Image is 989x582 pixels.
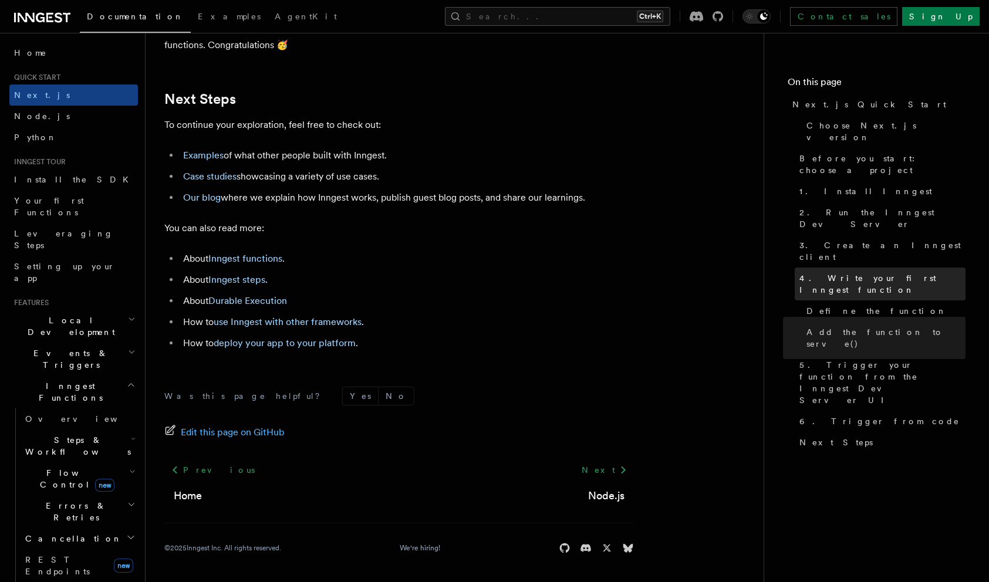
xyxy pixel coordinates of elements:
span: Setting up your app [14,262,115,283]
a: Sign Up [902,7,980,26]
a: Case studies [183,171,237,182]
span: REST Endpoints [25,555,90,576]
li: How to . [180,314,634,330]
a: Durable Execution [208,295,287,306]
li: showcasing a variety of use cases. [180,168,634,185]
a: Contact sales [790,7,897,26]
span: Add the function to serve() [806,326,966,350]
a: Setting up your app [9,256,138,289]
a: Our blog [183,192,221,203]
button: No [379,387,414,405]
span: new [114,559,133,573]
span: Define the function [806,305,947,317]
span: Your first Functions [14,196,84,217]
span: Errors & Retries [21,500,127,523]
span: Edit this page on GitHub [181,424,285,441]
span: Steps & Workflows [21,434,131,458]
h4: On this page [788,75,966,94]
span: Overview [25,414,146,424]
a: 2. Run the Inngest Dev Server [795,202,966,235]
a: 4. Write your first Inngest function [795,268,966,300]
span: Inngest Functions [9,380,127,404]
a: Previous [164,459,261,481]
a: Home [174,488,202,504]
a: Edit this page on GitHub [164,424,285,441]
span: Events & Triggers [9,347,128,371]
a: Install the SDK [9,169,138,190]
button: Flow Controlnew [21,462,138,495]
span: new [95,479,114,492]
button: Errors & Retries [21,495,138,528]
p: And - that's it! You now have learned how to create Inngest functions and you have sent events to... [164,21,634,53]
a: Examples [191,4,268,32]
span: 5. Trigger your function from the Inngest Dev Server UI [799,359,966,406]
a: Inngest functions [208,253,282,264]
span: Next.js Quick Start [792,99,946,110]
li: where we explain how Inngest works, publish guest blog posts, and share our learnings. [180,190,634,206]
button: Cancellation [21,528,138,549]
button: Toggle dark mode [742,9,771,23]
li: of what other people built with Inngest. [180,147,634,164]
span: Examples [198,12,261,21]
a: Node.js [9,106,138,127]
a: Next Steps [795,432,966,453]
a: Inngest steps [208,274,265,285]
a: deploy your app to your platform [214,337,356,348]
button: Steps & Workflows [21,429,138,462]
span: 1. Install Inngest [799,185,932,197]
span: Python [14,133,57,142]
a: REST Endpointsnew [21,549,138,582]
button: Events & Triggers [9,343,138,375]
a: Next.js Quick Start [788,94,966,115]
a: Choose Next.js version [802,115,966,148]
span: Documentation [87,12,184,21]
li: About . [180,272,634,288]
button: Search...Ctrl+K [445,7,670,26]
span: Quick start [9,73,60,82]
p: To continue your exploration, feel free to check out: [164,117,634,133]
span: Install the SDK [14,175,136,184]
span: Local Development [9,314,128,338]
a: 6. Trigger from code [795,411,966,432]
a: 5. Trigger your function from the Inngest Dev Server UI [795,354,966,411]
span: AgentKit [275,12,337,21]
button: Local Development [9,310,138,343]
span: Flow Control [21,467,129,490]
p: Was this page helpful? [164,390,328,402]
a: Overview [21,408,138,429]
a: Examples [183,150,224,161]
a: Python [9,127,138,148]
span: 4. Write your first Inngest function [799,272,966,296]
a: Leveraging Steps [9,223,138,256]
span: 6. Trigger from code [799,415,960,427]
a: We're hiring! [400,543,440,553]
a: AgentKit [268,4,344,32]
span: 3. Create an Inngest client [799,239,966,263]
a: Home [9,42,138,63]
span: 2. Run the Inngest Dev Server [799,207,966,230]
span: Before you start: choose a project [799,153,966,176]
a: Next.js [9,84,138,106]
span: Leveraging Steps [14,229,113,250]
kbd: Ctrl+K [637,11,663,22]
span: Cancellation [21,533,122,544]
span: Node.js [14,111,70,121]
a: Next Steps [164,91,236,107]
li: About . [180,251,634,267]
li: About [180,293,634,309]
a: use Inngest with other frameworks [214,316,362,327]
span: Next Steps [799,436,873,448]
span: Home [14,47,47,59]
a: Documentation [80,4,191,33]
span: Next.js [14,90,70,100]
button: Yes [343,387,378,405]
a: 1. Install Inngest [795,181,966,202]
p: You can also read more: [164,220,634,236]
a: Next [575,459,634,481]
a: 3. Create an Inngest client [795,235,966,268]
div: © 2025 Inngest Inc. All rights reserved. [164,543,281,553]
span: Features [9,298,49,307]
a: Define the function [802,300,966,322]
span: Choose Next.js version [806,120,966,143]
button: Inngest Functions [9,375,138,408]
